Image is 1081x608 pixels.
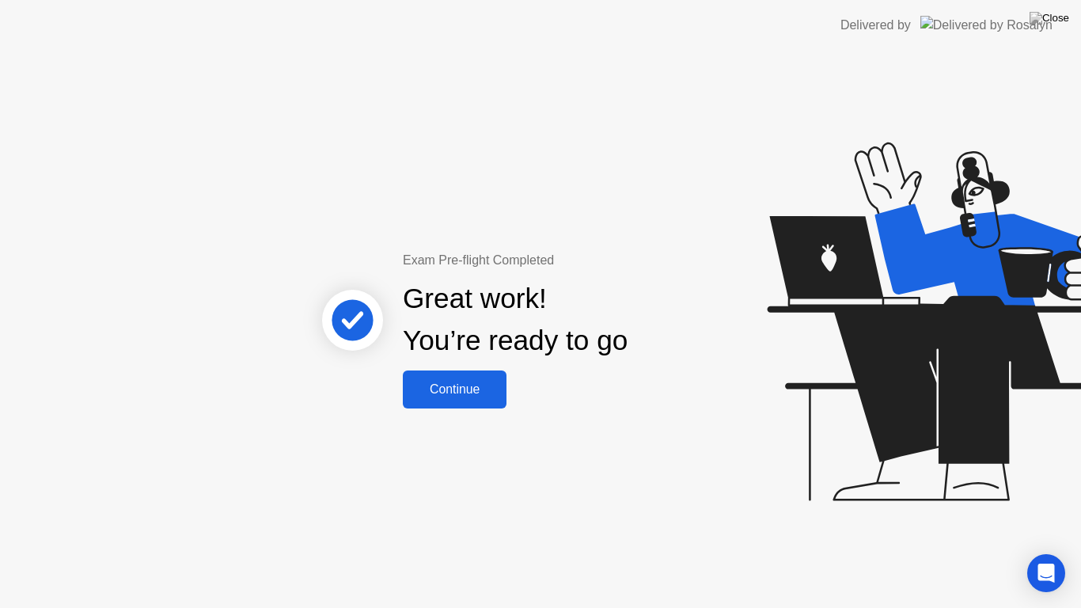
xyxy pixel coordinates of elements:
[408,382,502,397] div: Continue
[403,370,506,408] button: Continue
[1030,12,1069,25] img: Close
[403,278,628,362] div: Great work! You’re ready to go
[403,251,730,270] div: Exam Pre-flight Completed
[1027,554,1065,592] div: Open Intercom Messenger
[840,16,911,35] div: Delivered by
[920,16,1053,34] img: Delivered by Rosalyn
